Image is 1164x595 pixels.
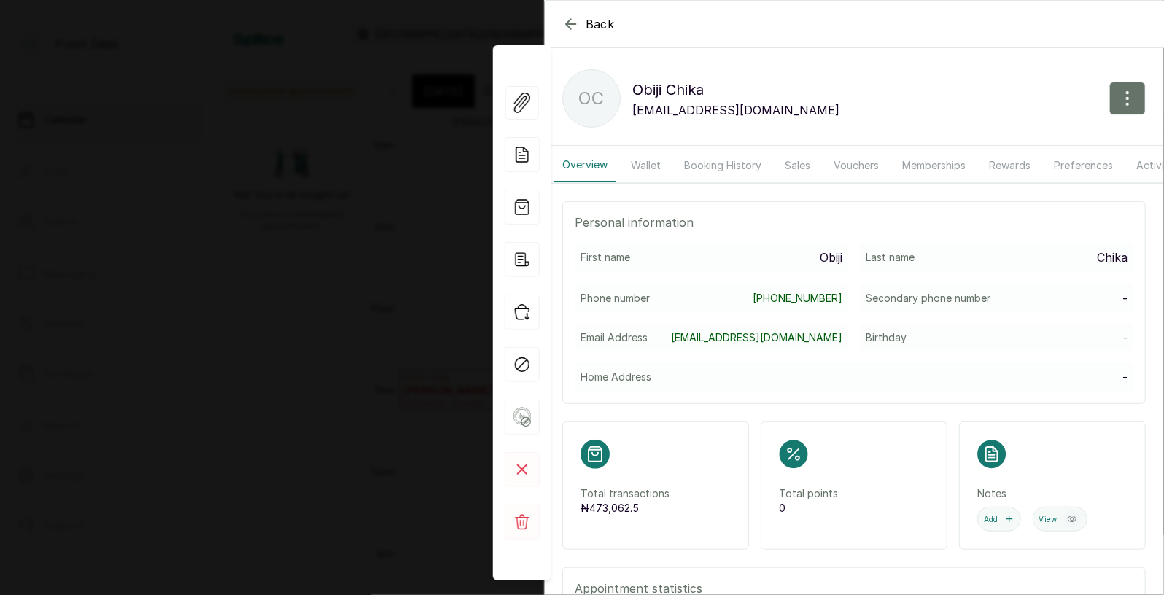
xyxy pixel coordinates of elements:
span: 473,062.5 [589,502,639,514]
p: - [1123,330,1128,345]
button: Preferences [1045,149,1122,182]
a: [EMAIL_ADDRESS][DOMAIN_NAME] [671,330,842,345]
button: Rewards [980,149,1039,182]
button: Booking History [675,149,770,182]
span: 0 [779,502,785,514]
button: Overview [554,149,616,182]
button: Back [562,15,615,33]
p: Notes [977,486,1128,501]
p: OC [579,85,605,112]
p: Birthday [866,330,907,345]
p: - [1122,368,1128,386]
button: View [1033,507,1087,532]
button: Memberships [893,149,974,182]
p: Last name [866,250,915,265]
button: Add [977,507,1021,532]
p: Email Address [581,330,648,345]
button: Wallet [622,149,670,182]
p: Total transactions [581,486,731,501]
button: Vouchers [825,149,888,182]
p: [EMAIL_ADDRESS][DOMAIN_NAME] [632,101,839,119]
p: Home Address [581,370,651,384]
button: Sales [776,149,819,182]
p: - [1122,289,1128,307]
p: Obiji [820,249,842,266]
p: Total points [779,486,929,501]
p: Personal information [575,214,1133,231]
p: ₦ [581,501,731,516]
p: Secondary phone number [866,291,990,306]
p: Phone number [581,291,650,306]
span: Back [586,15,615,33]
a: [PHONE_NUMBER] [753,291,842,306]
p: First name [581,250,630,265]
p: Obiji Chika [632,78,839,101]
p: Chika [1097,249,1128,266]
